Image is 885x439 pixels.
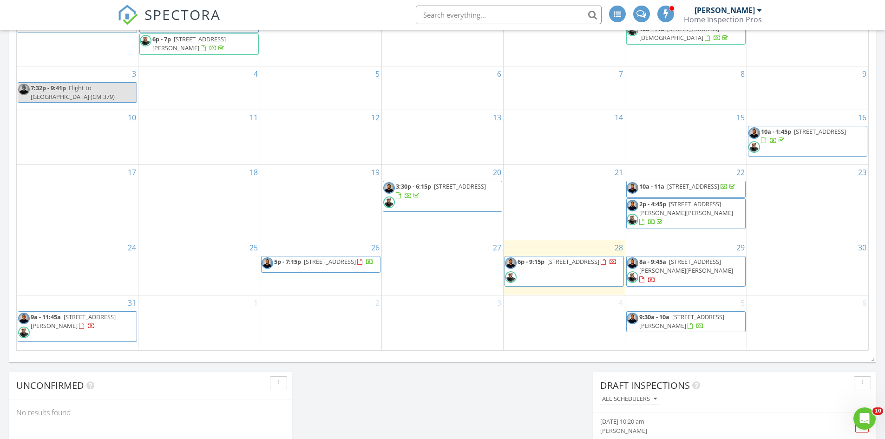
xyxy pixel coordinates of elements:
[761,127,791,136] span: 10a - 1:45p
[416,6,602,24] input: Search everything...
[503,165,625,240] td: Go to August 21, 2025
[748,126,867,157] a: 10a - 1:45p [STREET_ADDRESS]
[31,313,116,330] a: 9a - 11:45a [STREET_ADDRESS][PERSON_NAME]
[495,66,503,81] a: Go to August 6, 2025
[734,165,747,180] a: Go to August 22, 2025
[274,257,374,266] a: 5p - 7:15p [STREET_ADDRESS]
[434,182,486,190] span: [STREET_ADDRESS]
[396,182,486,199] a: 3:30p - 6:15p [STREET_ADDRESS]
[383,197,395,208] img: screenshot_20240307_160936.png
[625,165,747,240] td: Go to August 22, 2025
[503,110,625,165] td: Go to August 14, 2025
[382,240,504,295] td: Go to August 27, 2025
[31,84,115,101] span: Flight to [GEOGRAPHIC_DATA] (CM 379)
[17,240,138,295] td: Go to August 24, 2025
[140,35,151,46] img: screenshot_20240307_160936.png
[144,5,221,24] span: SPECTORA
[600,379,690,392] span: Draft Inspections
[369,240,381,255] a: Go to August 26, 2025
[126,240,138,255] a: Go to August 24, 2025
[138,240,260,295] td: Go to August 25, 2025
[505,271,517,283] img: screenshot_20240307_160936.png
[274,257,301,266] span: 5p - 7:15p
[260,110,382,165] td: Go to August 12, 2025
[600,417,824,426] div: [DATE] 10:20 am
[152,35,226,52] a: 6p - 7p [STREET_ADDRESS][PERSON_NAME]
[739,295,747,310] a: Go to September 5, 2025
[747,295,868,350] td: Go to September 6, 2025
[639,313,724,330] span: [STREET_ADDRESS][PERSON_NAME]
[126,110,138,125] a: Go to August 10, 2025
[853,407,876,430] iframe: Intercom live chat
[126,295,138,310] a: Go to August 31, 2025
[626,23,746,44] a: 10a - 11a [STREET_ADDRESS][DEMOGRAPHIC_DATA]
[248,240,260,255] a: Go to August 25, 2025
[761,127,846,144] a: 10a - 1:45p [STREET_ADDRESS]
[31,313,116,330] span: [STREET_ADDRESS][PERSON_NAME]
[138,66,260,110] td: Go to August 4, 2025
[260,240,382,295] td: Go to August 26, 2025
[639,25,719,42] span: [STREET_ADDRESS][DEMOGRAPHIC_DATA]
[518,257,617,266] a: 6p - 9:15p [STREET_ADDRESS]
[17,295,138,350] td: Go to August 31, 2025
[260,295,382,350] td: Go to September 2, 2025
[627,25,638,36] img: screenshot_20240307_160936.png
[613,240,625,255] a: Go to August 28, 2025
[139,33,259,54] a: 6p - 7p [STREET_ADDRESS][PERSON_NAME]
[856,240,868,255] a: Go to August 30, 2025
[794,127,846,136] span: [STREET_ADDRESS]
[856,110,868,125] a: Go to August 16, 2025
[684,15,762,24] div: Home Inspection Pros
[626,311,746,332] a: 9:30a - 10a [STREET_ADDRESS][PERSON_NAME]
[382,110,504,165] td: Go to August 13, 2025
[739,66,747,81] a: Go to August 8, 2025
[639,257,733,275] span: [STREET_ADDRESS][PERSON_NAME][PERSON_NAME]
[248,110,260,125] a: Go to August 11, 2025
[503,295,625,350] td: Go to September 4, 2025
[518,257,544,266] span: 6p - 9:15p
[639,25,730,42] a: 10a - 11a [STREET_ADDRESS][DEMOGRAPHIC_DATA]
[396,182,431,190] span: 3:30p - 6:15p
[252,66,260,81] a: Go to August 4, 2025
[369,110,381,125] a: Go to August 12, 2025
[261,256,380,273] a: 5p - 7:15p [STREET_ADDRESS]
[639,200,733,226] a: 2p - 4:45p [STREET_ADDRESS][PERSON_NAME][PERSON_NAME]
[639,313,724,330] a: 9:30a - 10a [STREET_ADDRESS][PERSON_NAME]
[856,165,868,180] a: Go to August 23, 2025
[18,84,30,95] img: untitled_design.png
[9,400,292,425] div: No results found
[152,35,226,52] span: [STREET_ADDRESS][PERSON_NAME]
[627,257,638,269] img: untitled_design.png
[734,110,747,125] a: Go to August 15, 2025
[617,295,625,310] a: Go to September 4, 2025
[602,396,657,402] div: All schedulers
[747,110,868,165] td: Go to August 16, 2025
[639,182,664,190] span: 10a - 11a
[383,182,395,194] img: untitled_design.png
[118,5,138,25] img: The Best Home Inspection Software - Spectora
[130,66,138,81] a: Go to August 3, 2025
[627,182,638,194] img: untitled_design.png
[747,66,868,110] td: Go to August 9, 2025
[491,240,503,255] a: Go to August 27, 2025
[639,257,666,266] span: 8a - 9:45a
[138,165,260,240] td: Go to August 18, 2025
[138,295,260,350] td: Go to September 1, 2025
[600,426,824,435] div: [PERSON_NAME]
[18,313,30,324] img: untitled_design.png
[17,66,138,110] td: Go to August 3, 2025
[625,295,747,350] td: Go to September 5, 2025
[369,165,381,180] a: Go to August 19, 2025
[505,256,624,287] a: 6p - 9:15p [STREET_ADDRESS]
[17,110,138,165] td: Go to August 10, 2025
[667,182,719,190] span: [STREET_ADDRESS]
[695,6,755,15] div: [PERSON_NAME]
[627,271,638,283] img: screenshot_20240307_160936.png
[126,165,138,180] a: Go to August 17, 2025
[626,256,746,287] a: 8a - 9:45a [STREET_ADDRESS][PERSON_NAME][PERSON_NAME]
[118,13,221,32] a: SPECTORA
[639,200,666,208] span: 2p - 4:45p
[613,110,625,125] a: Go to August 14, 2025
[639,257,733,283] a: 8a - 9:45a [STREET_ADDRESS][PERSON_NAME][PERSON_NAME]
[304,257,356,266] span: [STREET_ADDRESS]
